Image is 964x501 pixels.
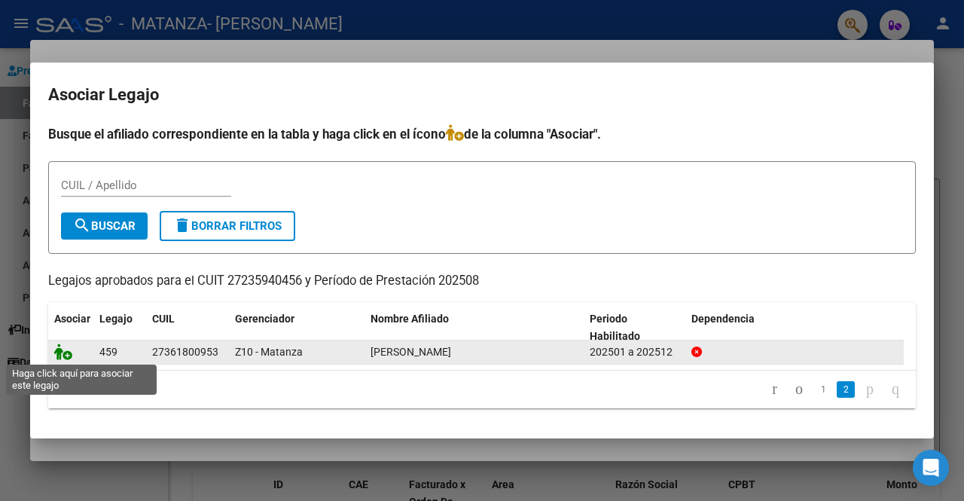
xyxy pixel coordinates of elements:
h2: Asociar Legajo [48,81,916,109]
span: Periodo Habilitado [590,313,640,342]
div: 202501 a 202512 [590,344,679,361]
div: 6 registros [48,371,219,408]
div: 27361800953 [152,344,218,361]
span: CUIL [152,313,175,325]
span: Nombre Afiliado [371,313,449,325]
datatable-header-cell: CUIL [146,303,229,353]
span: SANCHEZ YANINA CAMILA [371,346,451,358]
a: go to last page [885,381,906,398]
datatable-header-cell: Nombre Afiliado [365,303,584,353]
span: Gerenciador [235,313,294,325]
span: Asociar [54,313,90,325]
a: go to first page [765,381,784,398]
span: Z10 - Matanza [235,346,303,358]
datatable-header-cell: Periodo Habilitado [584,303,685,353]
span: 459 [99,346,117,358]
mat-icon: search [73,216,91,234]
datatable-header-cell: Dependencia [685,303,905,353]
li: page 2 [834,377,857,402]
span: Borrar Filtros [173,219,282,233]
datatable-header-cell: Gerenciador [229,303,365,353]
a: go to previous page [789,381,810,398]
li: page 1 [812,377,834,402]
datatable-header-cell: Legajo [93,303,146,353]
a: go to next page [859,381,880,398]
button: Buscar [61,212,148,240]
mat-icon: delete [173,216,191,234]
p: Legajos aprobados para el CUIT 27235940456 y Período de Prestación 202508 [48,272,916,291]
a: 1 [814,381,832,398]
button: Borrar Filtros [160,211,295,241]
span: Dependencia [691,313,755,325]
datatable-header-cell: Asociar [48,303,93,353]
a: 2 [837,381,855,398]
span: Legajo [99,313,133,325]
div: Open Intercom Messenger [913,450,949,486]
h4: Busque el afiliado correspondiente en la tabla y haga click en el ícono de la columna "Asociar". [48,124,916,144]
span: Buscar [73,219,136,233]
